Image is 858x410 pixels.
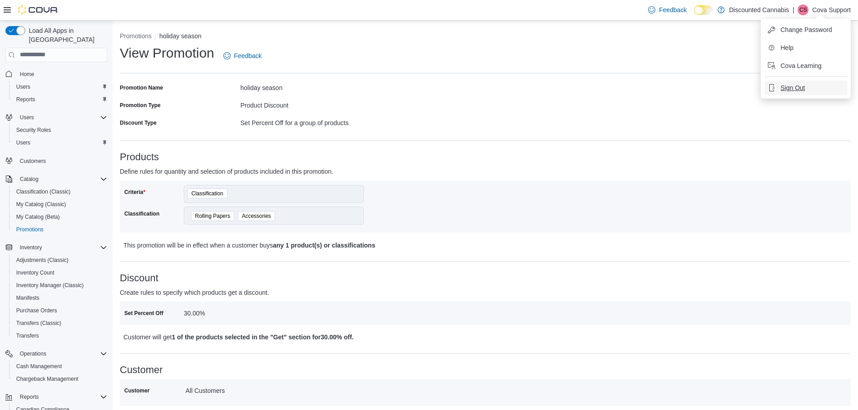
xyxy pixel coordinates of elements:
p: Customer will get [123,332,666,342]
div: Cova Support [798,5,808,15]
span: My Catalog (Classic) [16,201,66,208]
button: Operations [16,348,50,359]
button: Reports [9,93,111,106]
p: Create rules to specify which products get a discount. [120,287,668,298]
a: Security Roles [13,125,54,135]
p: | [793,5,794,15]
button: Users [9,81,111,93]
span: Transfers (Classic) [13,318,107,329]
span: Accessories [242,212,271,221]
a: Inventory Count [13,267,58,278]
span: Classification (Classic) [13,186,107,197]
button: Inventory [16,242,45,253]
button: Classification (Classic) [9,185,111,198]
span: Promotions [13,224,107,235]
span: Inventory Count [13,267,107,278]
nav: An example of EuiBreadcrumbs [120,32,851,42]
span: Classification (Classic) [16,188,71,195]
button: Inventory [2,241,111,254]
button: Cash Management [9,360,111,373]
span: Rolling Papers [195,212,230,221]
span: My Catalog (Classic) [13,199,107,210]
button: My Catalog (Classic) [9,198,111,211]
span: Security Roles [16,126,51,134]
span: Cash Management [16,363,62,370]
span: Inventory Manager (Classic) [13,280,107,291]
a: My Catalog (Beta) [13,212,64,222]
span: Catalog [16,174,107,185]
button: Promotions [120,32,152,40]
span: Reports [13,94,107,105]
button: Cova Learning [764,59,847,73]
span: Customers [16,155,107,167]
button: Operations [2,347,111,360]
span: Users [16,83,30,90]
div: All Customers [186,383,303,394]
button: Adjustments (Classic) [9,254,111,266]
b: any 1 product(s) or classifications [273,242,375,249]
h3: Customer [120,365,851,375]
span: Home [20,71,34,78]
a: Inventory Manager (Classic) [13,280,87,291]
button: Manifests [9,292,111,304]
span: Cash Management [13,361,107,372]
span: Accessories [238,211,275,221]
span: Users [16,139,30,146]
a: My Catalog (Classic) [13,199,70,210]
div: holiday season [241,81,486,91]
p: This promotion will be in effect when a customer buys [123,240,666,251]
span: Promotions [16,226,44,233]
button: Inventory Manager (Classic) [9,279,111,292]
span: CS [799,5,807,15]
div: 30.00% [184,306,304,317]
a: Chargeback Management [13,374,82,384]
label: Discount Type [120,119,157,126]
h3: Products [120,152,851,162]
button: Reports [2,391,111,403]
button: Users [2,111,111,124]
span: Users [20,114,34,121]
span: Security Roles [13,125,107,135]
button: Transfers (Classic) [9,317,111,329]
div: Product Discount [241,98,486,109]
button: Change Password [764,23,847,37]
label: Promotion Name [120,84,163,91]
span: Reports [20,393,39,401]
button: Chargeback Management [9,373,111,385]
button: Users [16,112,37,123]
button: Promotions [9,223,111,236]
span: My Catalog (Beta) [13,212,107,222]
label: Classification [124,210,159,217]
span: Adjustments (Classic) [16,257,68,264]
span: Inventory [20,244,42,251]
a: Customers [16,156,50,167]
a: Adjustments (Classic) [13,255,72,266]
button: Customers [2,154,111,167]
a: Home [16,69,38,80]
p: Discounted Cannabis [729,5,789,15]
span: Inventory Count [16,269,54,276]
span: Users [13,81,107,92]
span: Catalog [20,176,38,183]
span: Feedback [659,5,686,14]
span: Operations [16,348,107,359]
button: Catalog [16,174,42,185]
button: Reports [16,392,42,402]
span: Chargeback Management [13,374,107,384]
div: Set Percent Off for a group of products [241,116,486,126]
button: Sign Out [764,81,847,95]
span: Operations [20,350,46,357]
a: Cash Management [13,361,65,372]
button: Transfers [9,329,111,342]
a: Users [13,81,34,92]
span: Reports [16,392,107,402]
a: Transfers (Classic) [13,318,65,329]
a: Reports [13,94,39,105]
button: Home [2,68,111,81]
img: Cova [18,5,59,14]
span: Purchase Orders [13,305,107,316]
a: Transfers [13,330,42,341]
a: Feedback [220,47,265,65]
span: Transfers [16,332,39,339]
